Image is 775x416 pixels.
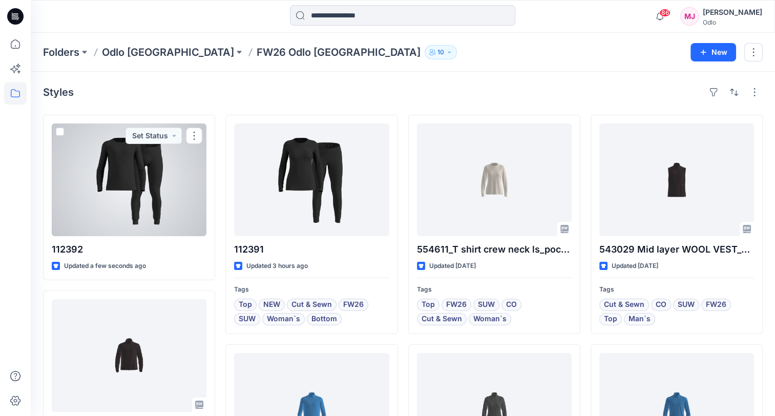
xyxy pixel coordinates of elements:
[690,43,736,61] button: New
[52,242,206,257] p: 112392
[257,45,421,59] p: FW26 Odlo [GEOGRAPHIC_DATA]
[506,299,517,311] span: CO
[437,47,444,58] p: 10
[478,299,495,311] span: SUW
[102,45,234,59] a: Odlo [GEOGRAPHIC_DATA]
[246,261,308,272] p: Updated 3 hours ago
[52,123,206,236] a: 112392
[706,299,726,311] span: FW26
[425,45,457,59] button: 10
[680,7,699,26] div: MJ
[239,299,252,311] span: Top
[239,313,256,325] span: SUW
[311,313,337,325] span: Bottom
[599,242,754,257] p: 543029 Mid layer WOOL VEST_SMS_3D
[234,284,389,295] p: Tags
[678,299,695,311] span: SUW
[234,123,389,236] a: 112391
[64,261,146,272] p: Updated a few seconds ago
[417,242,572,257] p: 554611_T shirt crew neck ls_pocket_SMS_3D
[473,313,507,325] span: Woman`s
[604,313,617,325] span: Top
[263,299,280,311] span: NEW
[703,18,762,26] div: Odlo
[43,45,79,59] a: Folders
[659,9,671,17] span: 86
[604,299,644,311] span: Cut & Sewn
[599,284,754,295] p: Tags
[291,299,332,311] span: Cut & Sewn
[446,299,467,311] span: FW26
[629,313,651,325] span: Man`s
[343,299,364,311] span: FW26
[422,299,435,311] span: Top
[599,123,754,236] a: 543029 Mid layer WOOL VEST_SMS_3D
[417,123,572,236] a: 554611_T shirt crew neck ls_pocket_SMS_3D
[267,313,300,325] span: Woman`s
[429,261,476,272] p: Updated [DATE]
[43,86,74,98] h4: Styles
[703,6,762,18] div: [PERSON_NAME]
[52,299,206,412] a: 543019 Mid layer 1_2 zip WOOL_SMS_3D
[422,313,462,325] span: Cut & Sewn
[612,261,658,272] p: Updated [DATE]
[234,242,389,257] p: 112391
[656,299,666,311] span: CO
[417,284,572,295] p: Tags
